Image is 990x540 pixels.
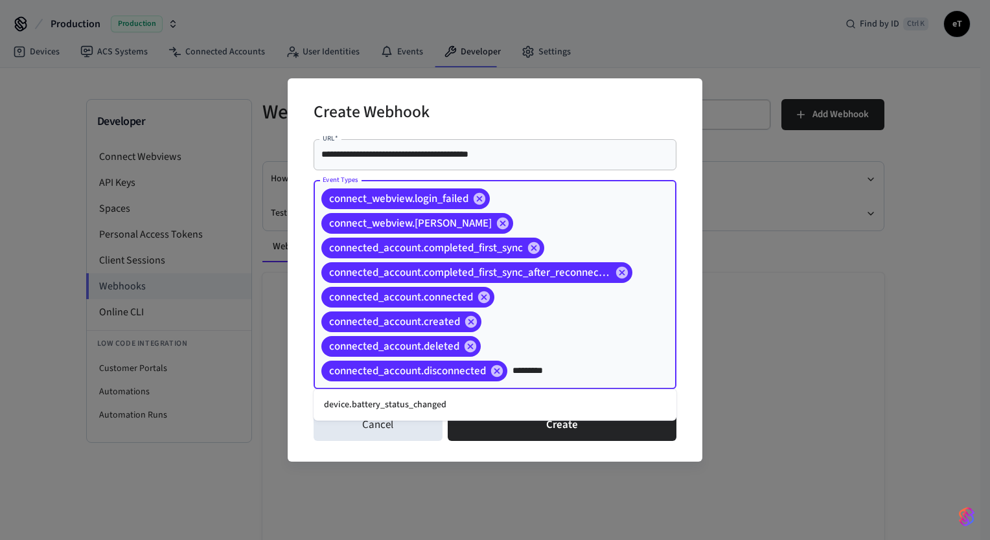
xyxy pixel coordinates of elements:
label: Event Types [323,175,358,185]
div: connected_account.disconnected [321,361,507,381]
span: connect_webview.login_failed [321,192,476,205]
span: connected_account.completed_first_sync_after_reconnection [321,266,619,279]
div: connected_account.completed_first_sync [321,238,544,258]
div: connected_account.connected [321,287,494,308]
div: connected_account.created [321,311,481,332]
label: URL [323,133,338,143]
div: connected_account.completed_first_sync_after_reconnection [321,262,632,283]
span: connect_webview.[PERSON_NAME] [321,217,500,230]
div: connect_webview.[PERSON_NAME] [321,213,513,234]
div: connected_account.deleted [321,336,481,357]
h2: Create Webhook [314,94,430,133]
li: device.battery_status_changed [314,394,676,416]
button: Cancel [314,410,443,441]
img: SeamLogoGradient.69752ec5.svg [959,506,974,527]
span: connected_account.deleted [321,340,467,353]
div: connect_webview.login_failed [321,188,490,209]
span: connected_account.disconnected [321,365,494,377]
span: connected_account.created [321,315,468,328]
span: connected_account.connected [321,291,481,304]
span: connected_account.completed_first_sync [321,242,531,254]
button: Create [448,410,676,441]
